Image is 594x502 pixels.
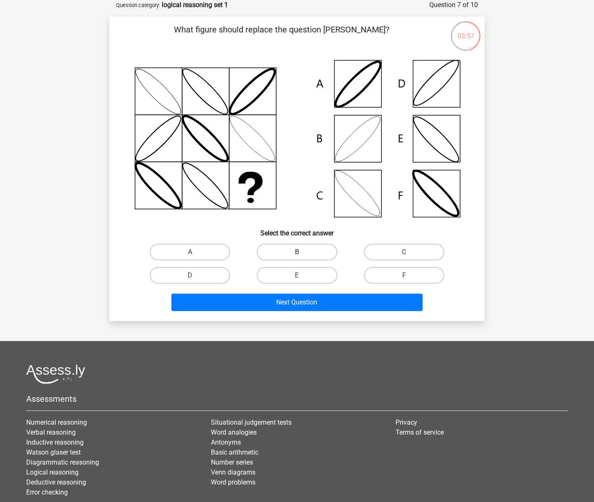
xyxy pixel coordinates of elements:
[211,468,255,476] a: Venn diagrams
[26,418,87,426] a: Numerical reasoning
[171,294,423,311] button: Next Question
[257,267,337,284] label: E
[211,458,253,466] a: Number series
[211,428,257,436] a: Word analogies
[211,478,255,486] a: Word problems
[123,23,440,48] p: What figure should replace the question [PERSON_NAME]?
[211,418,292,426] a: Situational judgement tests
[26,438,84,446] a: Inductive reasoning
[150,244,230,260] label: A
[211,438,241,446] a: Antonyms
[123,223,471,237] h6: Select the correct answer
[26,448,81,456] a: Watson glaser test
[26,364,85,384] img: Assessly logo
[26,458,99,466] a: Diagrammatic reasoning
[396,418,417,426] a: Privacy
[211,448,258,456] a: Basic arithmetic
[26,468,79,476] a: Logical reasoning
[116,2,160,8] small: Question category:
[162,1,228,9] strong: logical reasoning set 1
[26,478,86,486] a: Deductive reasoning
[26,488,68,496] a: Error checking
[364,267,444,284] label: F
[26,394,568,404] h5: Assessments
[450,20,481,41] div: 03:57
[396,428,444,436] a: Terms of service
[364,244,444,260] label: C
[257,244,337,260] label: B
[150,267,230,284] label: D
[26,428,76,436] a: Verbal reasoning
